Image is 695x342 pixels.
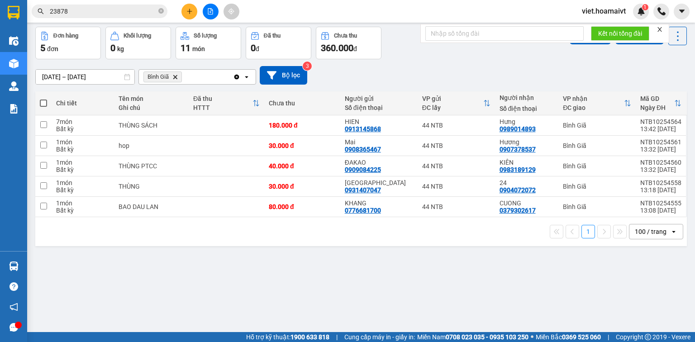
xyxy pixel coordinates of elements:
[269,122,336,129] div: 180.000 đ
[635,227,666,236] div: 100 / trang
[158,8,164,14] span: close-circle
[678,7,686,15] span: caret-down
[56,166,109,173] div: Bất kỳ
[418,91,495,115] th: Toggle SortBy
[36,70,134,84] input: Select a date range.
[531,335,533,339] span: ⚪️
[563,142,631,149] div: Bình Giã
[264,33,281,39] div: Đã thu
[316,27,381,59] button: Chưa thu360.000đ
[86,19,158,29] div: [PERSON_NAME]
[636,91,686,115] th: Toggle SortBy
[193,104,252,111] div: HTTT
[640,125,681,133] div: 13:42 [DATE]
[321,43,353,53] span: 360.000
[224,4,239,19] button: aim
[35,27,101,59] button: Đơn hàng5đơn
[637,7,645,15] img: icon-new-feature
[563,104,624,111] div: ĐC giao
[38,8,44,14] span: search
[500,138,554,146] div: Hương
[10,323,18,332] span: message
[86,29,158,42] div: 0919875479
[645,334,651,340] span: copyright
[422,122,490,129] div: 44 NTB
[345,186,381,194] div: 0931407047
[124,33,151,39] div: Khối lượng
[181,43,190,53] span: 11
[105,27,171,59] button: Khối lượng0kg
[674,4,690,19] button: caret-down
[642,4,648,10] sup: 1
[345,159,413,166] div: ĐAKAO
[233,73,240,81] svg: Clear all
[417,332,528,342] span: Miền Nam
[86,9,108,18] span: Nhận:
[345,146,381,153] div: 0908365467
[56,118,109,125] div: 7 món
[8,9,22,18] span: Gửi:
[119,122,184,129] div: THÙNG SÁCH
[184,72,185,81] input: Selected Bình Giã.
[345,118,413,125] div: HIEN
[148,73,169,81] span: Bình Giã
[563,122,631,129] div: Bình Giã
[172,74,178,80] svg: Delete
[500,146,536,153] div: 0907378537
[344,332,415,342] span: Cung cấp máy in - giấy in:
[56,100,109,107] div: Chi tiết
[110,43,115,53] span: 0
[558,91,636,115] th: Toggle SortBy
[657,7,666,15] img: phone-icon
[500,94,554,101] div: Người nhận
[189,91,264,115] th: Toggle SortBy
[56,125,109,133] div: Bất kỳ
[640,104,674,111] div: Ngày ĐH
[563,183,631,190] div: Bình Giã
[246,27,311,59] button: Đã thu0đ
[186,8,193,14] span: plus
[640,207,681,214] div: 13:08 [DATE]
[269,162,336,170] div: 40.000 đ
[53,33,78,39] div: Đơn hàng
[303,62,312,71] sup: 3
[9,104,19,114] img: solution-icon
[670,228,677,235] svg: open
[345,199,413,207] div: KHANG
[422,203,490,210] div: 44 NTB
[640,159,681,166] div: NTB10254560
[228,8,234,14] span: aim
[500,118,554,125] div: Hưng
[353,45,357,52] span: đ
[86,8,158,19] div: Bình Giã
[640,166,681,173] div: 13:32 [DATE]
[422,142,490,149] div: 44 NTB
[8,6,19,19] img: logo-vxr
[500,159,554,166] div: KIÊN
[243,73,250,81] svg: open
[119,95,184,102] div: Tên món
[345,138,413,146] div: Mai
[119,104,184,111] div: Ghi chú
[290,333,329,341] strong: 1900 633 818
[345,125,381,133] div: 0913145868
[500,105,554,112] div: Số điện thoại
[56,186,109,194] div: Bất kỳ
[563,95,624,102] div: VP nhận
[640,179,681,186] div: NTB10254558
[575,5,633,17] span: viet.hoamaivt
[345,104,413,111] div: Số điện thoại
[256,45,259,52] span: đ
[9,261,19,271] img: warehouse-icon
[260,66,307,85] button: Bộ lọc
[9,59,19,68] img: warehouse-icon
[640,95,674,102] div: Mã GD
[8,8,80,19] div: 44 NTB
[422,183,490,190] div: 44 NTB
[422,95,483,102] div: VP gửi
[194,33,217,39] div: Số lượng
[640,138,681,146] div: NTB10254561
[608,332,609,342] span: |
[176,27,241,59] button: Số lượng11món
[203,4,219,19] button: file-add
